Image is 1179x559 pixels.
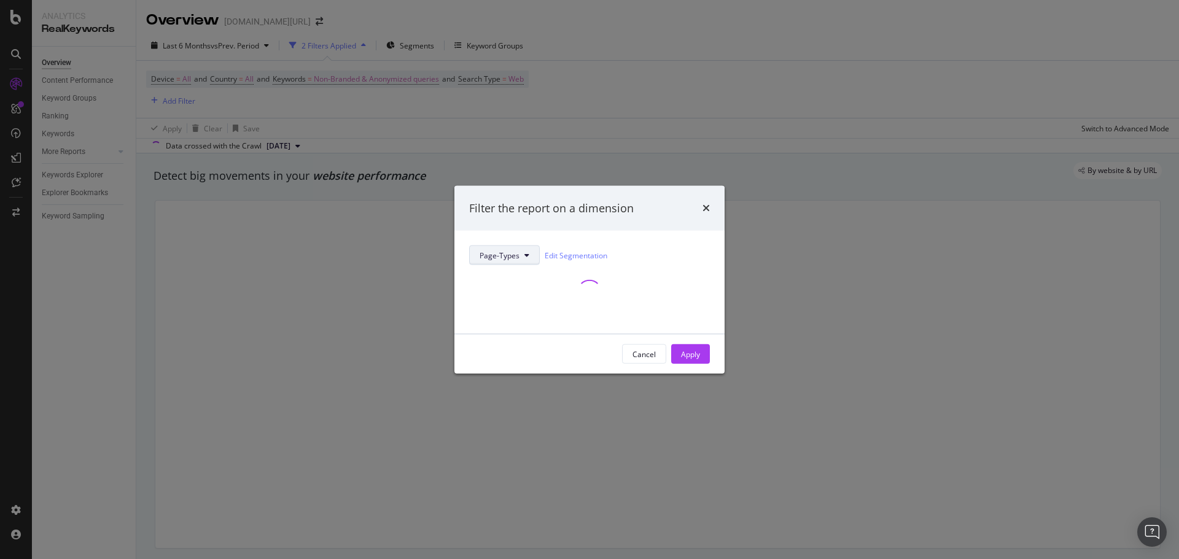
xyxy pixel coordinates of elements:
[454,185,725,374] div: modal
[671,344,710,364] button: Apply
[622,344,666,364] button: Cancel
[681,349,700,359] div: Apply
[469,245,540,265] button: Page-Types
[545,249,607,261] a: Edit Segmentation
[469,200,634,216] div: Filter the report on a dimension
[480,250,519,260] span: Page-Types
[702,200,710,216] div: times
[1137,517,1167,547] div: Open Intercom Messenger
[632,349,656,359] div: Cancel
